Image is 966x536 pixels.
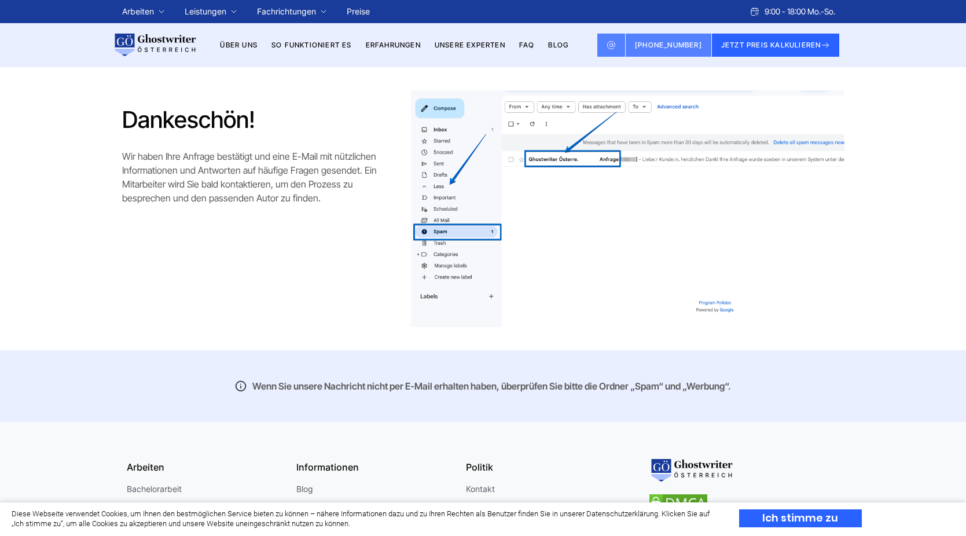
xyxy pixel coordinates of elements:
a: [PHONE_NUMBER] [626,34,712,57]
a: FAQ [519,41,535,49]
a: Über uns [220,41,258,49]
img: Schedule [750,7,760,16]
img: Email [607,41,616,50]
a: Fachrichtungen [257,5,316,19]
a: Arbeiten [122,5,154,19]
a: So funktioniert es [271,41,352,49]
a: Bachelorarbeit [127,482,182,496]
span: [PHONE_NUMBER] [635,41,702,49]
a: Leistungen [185,5,226,19]
strong: Wenn Sie unsere Nachricht nicht per E-Mail erhalten haben, überprüfen Sie bitte die Ordner „Spam“... [252,380,731,392]
a: Kontakt [466,482,495,496]
img: logo wirschreiben [113,34,196,57]
a: FAQ [296,501,312,515]
div: Ich stimme zu [739,509,862,527]
span: 9:00 - 18:00 Mo.-So. [765,5,835,19]
div: Informationen [296,459,457,475]
a: Blog [296,482,313,496]
img: ghostwriter-oe-mail [411,90,844,327]
div: Diese Webseite verwendet Cookies, um Ihnen den bestmöglichen Service bieten zu können – nähere In... [12,509,719,529]
a: AGB [466,501,482,515]
p: Wir haben Ihre Anfrage bestätigt und eine E-Mail mit nützlichen Informationen und Antworten auf h... [122,149,399,205]
a: Preise [347,6,370,16]
button: JETZT PREIS KALKULIEREN [712,34,840,57]
a: Unsere Experten [435,41,505,49]
img: dmca [649,494,707,522]
img: logo-footer [649,459,733,482]
a: Bewerbung [127,501,170,515]
a: BLOG [548,41,568,49]
h1: Dankeschön! [122,106,399,134]
a: Erfahrungen [366,41,421,49]
div: Arbeiten [127,459,287,475]
div: Politik [466,459,626,475]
